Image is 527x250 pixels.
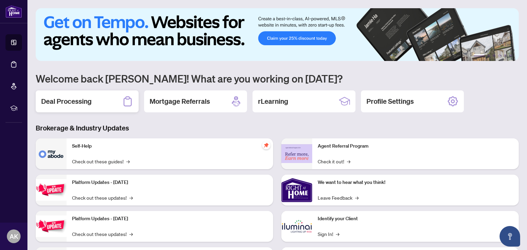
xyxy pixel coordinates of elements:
img: Platform Updates - July 21, 2025 [36,179,67,201]
img: Slide 0 [36,8,519,61]
a: Check out these updates!→ [72,230,133,238]
p: Platform Updates - [DATE] [72,215,268,223]
span: AK [10,232,18,241]
h1: Welcome back [PERSON_NAME]! What are you working on [DATE]? [36,72,519,85]
button: 6 [509,54,512,57]
p: We want to hear what you think! [318,179,513,186]
span: pushpin [262,141,270,149]
a: Sign In!→ [318,230,339,238]
img: Platform Updates - July 8, 2025 [36,215,67,237]
button: Open asap [500,226,520,247]
img: We want to hear what you think! [281,175,312,205]
span: → [129,194,133,201]
img: Identify your Client [281,211,312,242]
a: Leave Feedback→ [318,194,359,201]
a: Check out these guides!→ [72,158,130,165]
button: 3 [493,54,495,57]
button: 5 [504,54,506,57]
span: → [129,230,133,238]
h2: Profile Settings [366,97,414,106]
span: → [355,194,359,201]
h2: Mortgage Referrals [150,97,210,106]
span: → [347,158,350,165]
h3: Brokerage & Industry Updates [36,123,519,133]
img: Agent Referral Program [281,144,312,163]
span: → [126,158,130,165]
p: Platform Updates - [DATE] [72,179,268,186]
button: 2 [487,54,490,57]
a: Check out these updates!→ [72,194,133,201]
p: Identify your Client [318,215,513,223]
button: 1 [473,54,484,57]
img: logo [5,5,22,18]
span: → [336,230,339,238]
a: Check it out!→ [318,158,350,165]
p: Self-Help [72,142,268,150]
h2: rLearning [258,97,288,106]
p: Agent Referral Program [318,142,513,150]
button: 4 [498,54,501,57]
img: Self-Help [36,138,67,169]
h2: Deal Processing [41,97,92,106]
